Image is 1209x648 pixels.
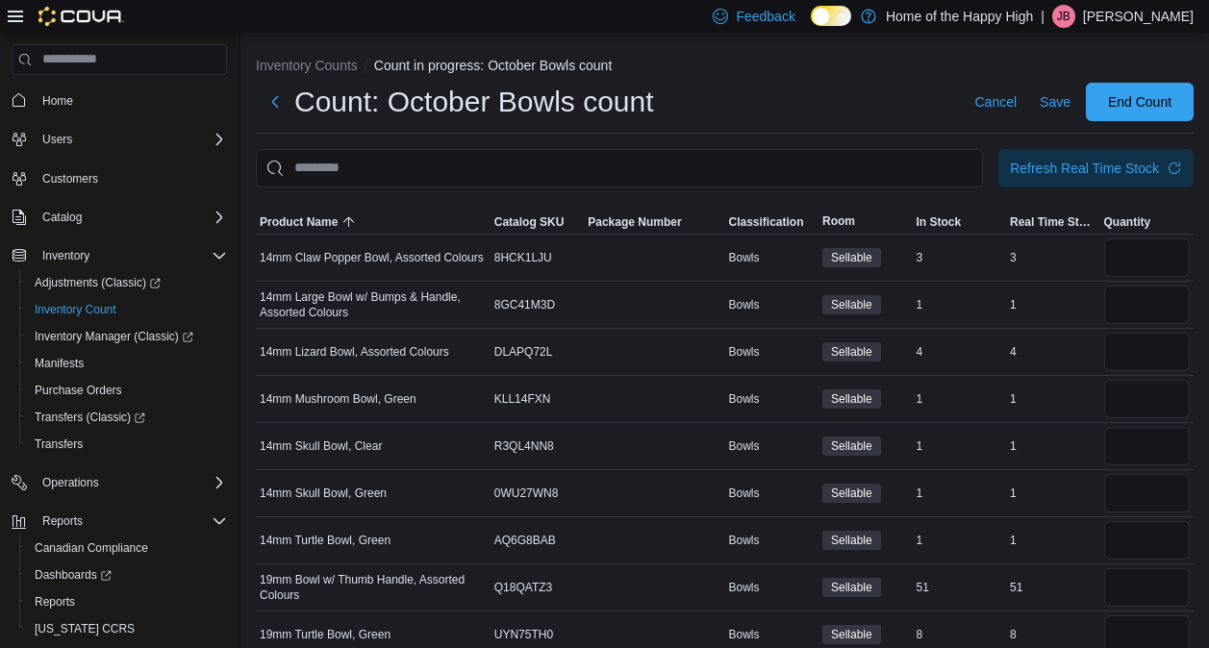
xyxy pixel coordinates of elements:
[35,410,145,425] span: Transfers (Classic)
[886,5,1033,28] p: Home of the Happy High
[913,293,1007,316] div: 1
[4,242,235,269] button: Inventory
[913,576,1007,599] div: 51
[822,484,881,503] span: Sellable
[822,531,881,550] span: Sellable
[729,533,760,548] span: Bowls
[494,391,551,407] span: KLL14FXN
[1086,83,1194,121] button: End Count
[35,167,106,190] a: Customers
[19,588,235,615] button: Reports
[27,271,227,294] span: Adjustments (Classic)
[822,248,881,267] span: Sellable
[27,325,201,348] a: Inventory Manager (Classic)
[811,6,851,26] input: Dark Mode
[1083,5,1194,28] p: [PERSON_NAME]
[260,250,484,265] span: 14mm Claw Popper Bowl, Assorted Colours
[1104,214,1151,230] span: Quantity
[260,214,338,230] span: Product Name
[260,438,382,454] span: 14mm Skull Bowl, Clear
[729,214,804,230] span: Classification
[35,383,122,398] span: Purchase Orders
[822,578,881,597] span: Sellable
[256,58,358,73] button: Inventory Counts
[1052,5,1075,28] div: Jeroen Brasz
[35,356,84,371] span: Manifests
[27,352,91,375] a: Manifests
[913,482,1007,505] div: 1
[811,26,812,27] span: Dark Mode
[913,246,1007,269] div: 3
[19,404,235,431] a: Transfers (Classic)
[256,149,983,187] input: This is a search bar. After typing your query, hit enter to filter the results lower in the page.
[35,89,81,112] a: Home
[35,244,227,267] span: Inventory
[1006,529,1100,552] div: 1
[822,436,881,456] span: Sellable
[913,623,1007,646] div: 8
[35,471,107,494] button: Operations
[831,579,872,596] span: Sellable
[1006,211,1100,234] button: Real Time Stock
[4,469,235,496] button: Operations
[27,433,227,456] span: Transfers
[1032,83,1078,121] button: Save
[27,536,227,560] span: Canadian Compliance
[913,529,1007,552] div: 1
[831,390,872,408] span: Sellable
[967,83,1024,121] button: Cancel
[1041,5,1045,28] p: |
[35,510,90,533] button: Reports
[27,271,168,294] a: Adjustments (Classic)
[729,627,760,642] span: Bowls
[725,211,819,234] button: Classification
[822,389,881,409] span: Sellable
[729,297,760,312] span: Bowls
[42,248,89,263] span: Inventory
[256,56,1194,79] nav: An example of EuiBreadcrumbs
[494,214,565,230] span: Catalog SKU
[27,325,227,348] span: Inventory Manager (Classic)
[913,435,1007,458] div: 1
[1006,246,1100,269] div: 3
[35,540,148,556] span: Canadian Compliance
[1040,92,1070,112] span: Save
[1006,623,1100,646] div: 8
[27,617,227,640] span: Washington CCRS
[913,387,1007,411] div: 1
[1057,5,1070,28] span: JB
[917,214,962,230] span: In Stock
[27,590,227,613] span: Reports
[494,438,554,454] span: R3QL4NN8
[42,475,99,490] span: Operations
[584,211,724,234] button: Package Number
[35,275,161,290] span: Adjustments (Classic)
[260,627,390,642] span: 19mm Turtle Bowl, Green
[822,625,881,644] span: Sellable
[35,128,227,151] span: Users
[35,244,97,267] button: Inventory
[729,391,760,407] span: Bowls
[913,340,1007,363] div: 4
[35,206,227,229] span: Catalog
[35,166,227,190] span: Customers
[4,164,235,192] button: Customers
[1108,92,1171,112] span: End Count
[491,211,585,234] button: Catalog SKU
[1010,159,1159,178] div: Refresh Real Time Stock
[729,250,760,265] span: Bowls
[494,580,552,595] span: Q18QATZ3
[1006,435,1100,458] div: 1
[27,379,227,402] span: Purchase Orders
[19,269,235,296] a: Adjustments (Classic)
[831,626,872,643] span: Sellable
[1006,340,1100,363] div: 4
[974,92,1017,112] span: Cancel
[42,513,83,529] span: Reports
[35,128,80,151] button: Users
[4,126,235,153] button: Users
[35,329,193,344] span: Inventory Manager (Classic)
[494,627,553,642] span: UYN75TH0
[294,83,654,121] h1: Count: October Bowls count
[27,298,124,321] a: Inventory Count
